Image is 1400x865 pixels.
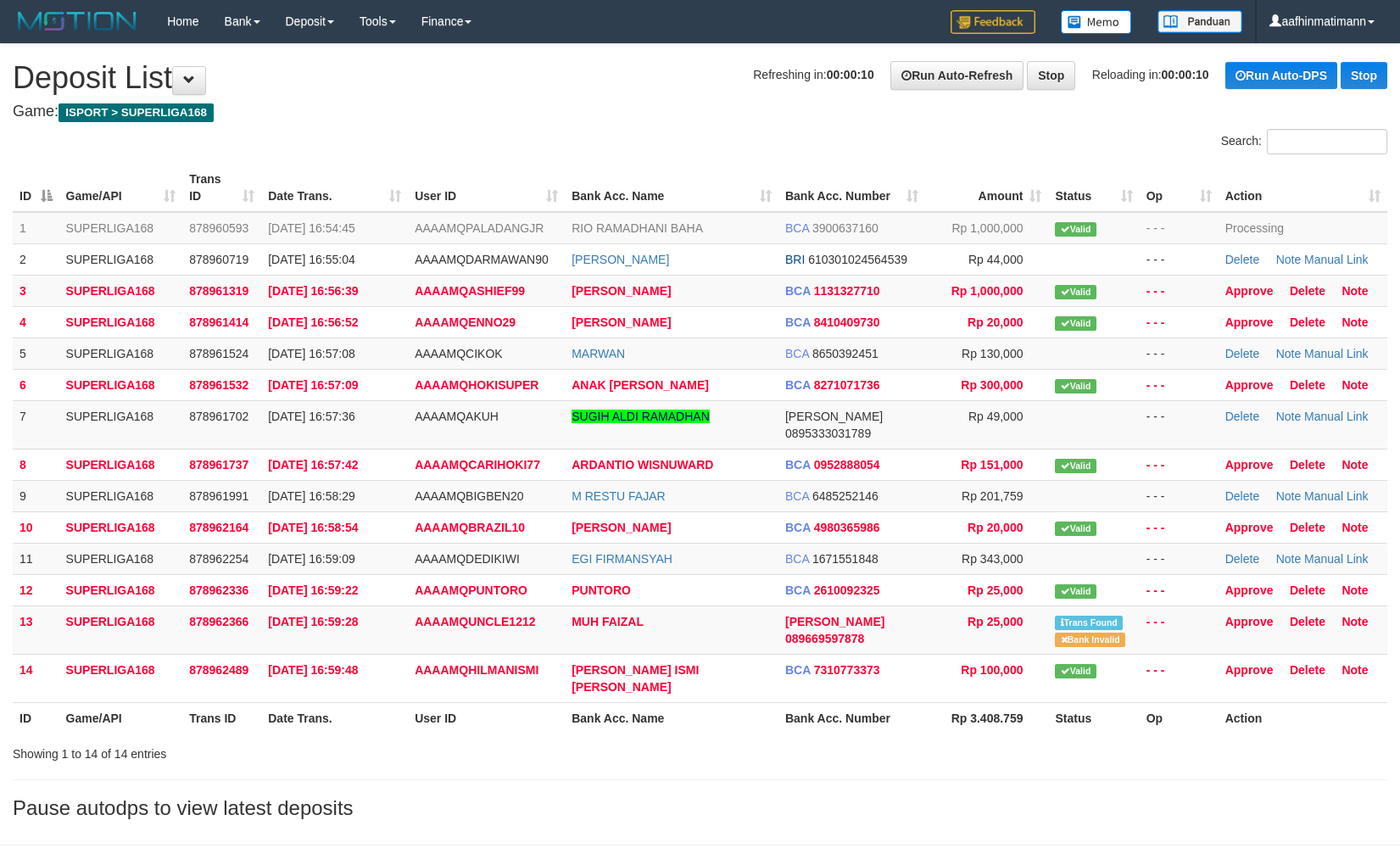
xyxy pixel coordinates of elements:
[961,458,1023,472] span: Rp 151,000
[808,253,907,266] span: Copy 610301024564539 to clipboard
[59,574,183,605] td: SUPERLIGA168
[1027,61,1075,90] a: Stop
[13,511,59,543] td: 10
[1225,62,1337,89] a: Run Auto-DPS
[968,583,1023,597] span: Rp 25,000
[1225,253,1259,266] a: Delete
[753,68,873,81] span: Refreshing in:
[13,543,59,574] td: 11
[785,663,811,677] span: BCA
[1290,458,1325,472] a: Delete
[1304,253,1369,266] a: Manual Link
[59,480,183,511] td: SUPERLIGA168
[572,378,709,392] a: ANAK [PERSON_NAME]
[59,103,214,122] span: ISPORT > SUPERLIGA168
[13,797,1387,819] h3: Pause autodps to view latest deposits
[1225,378,1274,392] a: Approve
[814,315,880,329] span: Copy 8410409730 to clipboard
[1290,615,1325,628] a: Delete
[968,521,1023,534] span: Rp 20,000
[268,410,354,423] span: [DATE] 16:57:36
[814,663,880,677] span: Copy 7310773373 to clipboard
[1290,284,1325,298] a: Delete
[13,243,59,275] td: 2
[961,663,1023,677] span: Rp 100,000
[189,489,248,503] span: 878961991
[962,552,1023,566] span: Rp 343,000
[1341,583,1368,597] a: Note
[1219,164,1387,212] th: Action: activate to sort column ascending
[13,103,1387,120] h4: Game:
[268,583,358,597] span: [DATE] 16:59:22
[59,306,183,338] td: SUPERLIGA168
[189,615,248,628] span: 878962366
[814,583,880,597] span: Copy 2610092325 to clipboard
[13,275,59,306] td: 3
[13,654,59,702] td: 14
[925,164,1049,212] th: Amount: activate to sort column ascending
[13,739,571,762] div: Showing 1 to 14 of 14 entries
[1157,10,1242,33] img: panduan.png
[785,632,864,645] span: Copy 089669597878 to clipboard
[59,369,183,400] td: SUPERLIGA168
[951,284,1024,298] span: Rp 1,000,000
[1225,663,1274,677] a: Approve
[572,663,699,694] a: [PERSON_NAME] ISMI [PERSON_NAME]
[1276,347,1302,360] a: Note
[968,410,1024,423] span: Rp 49,000
[415,458,540,472] span: AAAAMQCARIHOKI77
[415,315,516,329] span: AAAAMQENNO29
[1055,664,1096,678] span: Valid transaction
[961,378,1023,392] span: Rp 300,000
[1225,458,1274,472] a: Approve
[1290,521,1325,534] a: Delete
[1219,702,1387,734] th: Action
[1140,275,1219,306] td: - - -
[13,480,59,511] td: 9
[1140,449,1219,480] td: - - -
[1140,574,1219,605] td: - - -
[1341,458,1368,472] a: Note
[1055,285,1096,299] span: Valid transaction
[415,284,525,298] span: AAAAMQASHIEF99
[1140,543,1219,574] td: - - -
[415,552,520,566] span: AAAAMQDEDIKIWI
[59,275,183,306] td: SUPERLIGA168
[572,410,710,423] a: SUGIH ALDI RAMADHAN
[1140,702,1219,734] th: Op
[268,253,354,266] span: [DATE] 16:55:04
[1225,347,1259,360] a: Delete
[1225,615,1274,628] a: Approve
[1140,243,1219,275] td: - - -
[268,315,358,329] span: [DATE] 16:56:52
[814,521,880,534] span: Copy 4980365986 to clipboard
[968,253,1024,266] span: Rp 44,000
[1304,410,1369,423] a: Manual Link
[1341,378,1368,392] a: Note
[968,615,1023,628] span: Rp 25,000
[1055,222,1096,237] span: Valid transaction
[1055,522,1096,536] span: Valid transaction
[268,284,358,298] span: [DATE] 16:56:39
[1092,68,1209,81] span: Reloading in:
[182,164,261,212] th: Trans ID: activate to sort column ascending
[1341,284,1368,298] a: Note
[572,583,631,597] a: PUNTORO
[1140,511,1219,543] td: - - -
[814,458,880,472] span: Copy 0952888054 to clipboard
[268,458,358,472] span: [DATE] 16:57:42
[778,702,925,734] th: Bank Acc. Number
[785,284,811,298] span: BCA
[408,164,565,212] th: User ID: activate to sort column ascending
[13,164,59,212] th: ID: activate to sort column descending
[1225,583,1274,597] a: Approve
[13,605,59,654] td: 13
[785,583,811,597] span: BCA
[189,253,248,266] span: 878960719
[968,315,1023,329] span: Rp 20,000
[785,315,811,329] span: BCA
[572,552,672,566] a: EGI FIRMANSYAH
[415,583,527,597] span: AAAAMQPUNTORO
[785,347,809,360] span: BCA
[13,369,59,400] td: 6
